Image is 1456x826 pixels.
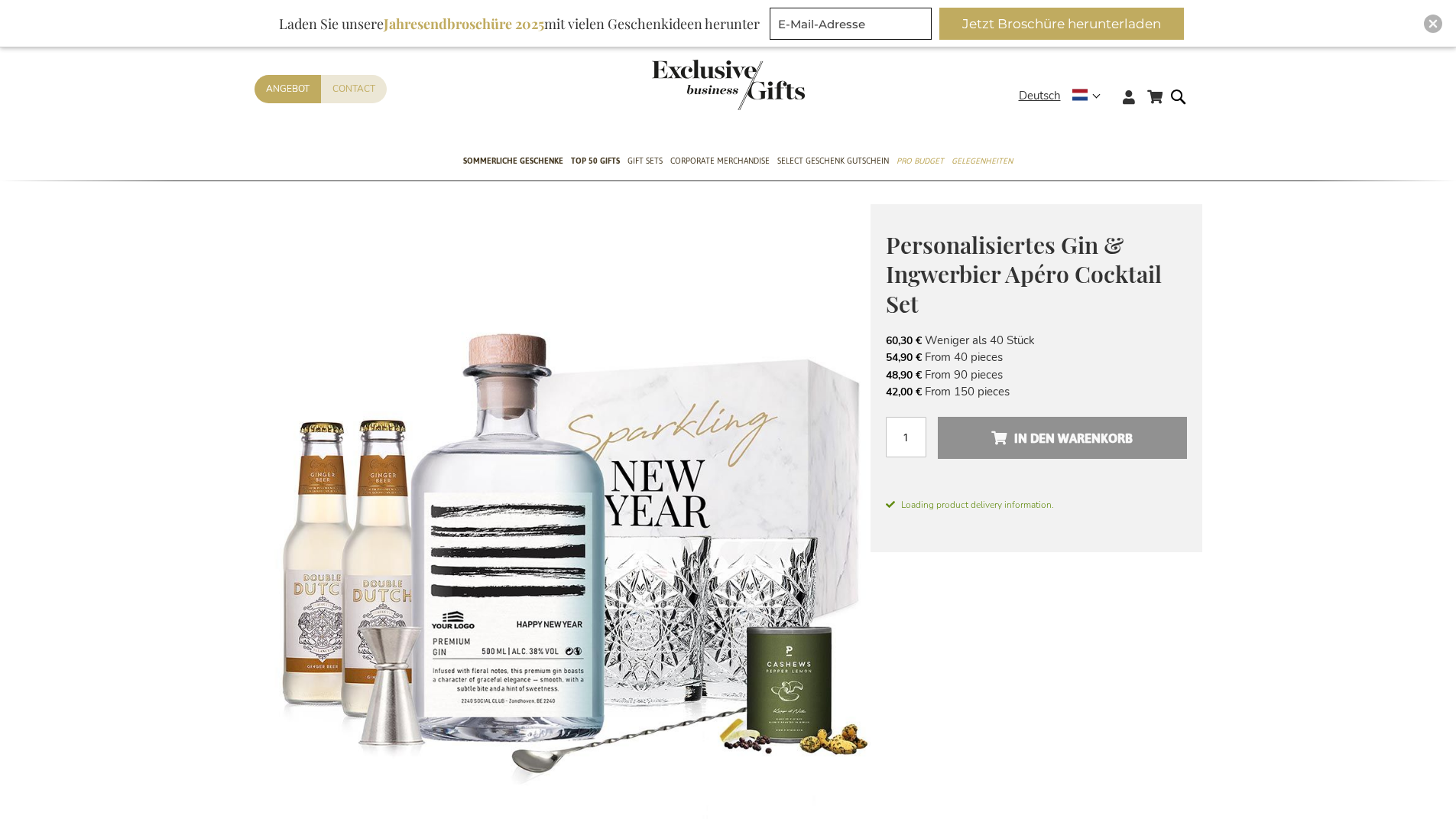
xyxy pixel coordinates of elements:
[272,8,767,40] div: Laden Sie unsere mit vielen Geschenkideen herunter
[886,498,1187,512] span: Loading product delivery information.
[255,204,871,819] img: Personalised Gin & Ginger Beer Apéro Cocktail Set
[886,350,922,365] span: 54,90 €
[777,153,889,169] span: Select Geschenk Gutschein
[463,153,563,169] span: Sommerliche geschenke
[939,8,1184,40] button: Jetzt Broschüre herunterladen
[670,153,770,169] span: Corporate Merchandise
[652,60,728,110] a: store logo
[571,153,620,169] span: TOP 50 Gifts
[652,60,805,110] img: Exclusive Business gifts logo
[952,143,1013,181] a: Gelegenheiten
[1019,87,1061,105] span: Deutsch
[770,8,932,40] input: E-Mail-Adresse
[886,417,926,457] input: Menge
[777,143,889,181] a: Select Geschenk Gutschein
[1428,19,1438,28] img: Close
[897,153,944,169] span: Pro Budget
[886,229,1162,319] span: Personalisiertes Gin & Ingwerbier Apéro Cocktail Set
[897,143,944,181] a: Pro Budget
[627,153,663,169] span: Gift Sets
[886,333,922,348] span: 60,30 €
[670,143,770,181] a: Corporate Merchandise
[886,368,922,382] span: 48,90 €
[463,143,563,181] a: Sommerliche geschenke
[321,75,387,103] a: Contact
[886,349,1187,366] li: From 40 pieces
[627,143,663,181] a: Gift Sets
[571,143,620,181] a: TOP 50 Gifts
[384,15,544,33] b: Jahresendbroschüre 2025
[255,75,321,103] a: Angebot
[886,385,922,399] span: 42,00 €
[886,332,1187,349] li: Weniger als 40 Stück
[952,153,1013,169] span: Gelegenheiten
[770,8,936,44] form: marketing offers and promotions
[886,366,1187,383] li: From 90 pieces
[886,383,1187,400] li: From 150 pieces
[1424,15,1442,33] div: Close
